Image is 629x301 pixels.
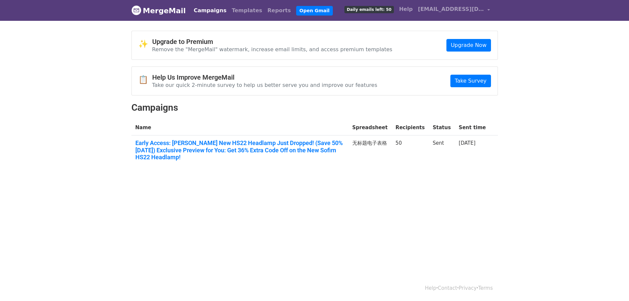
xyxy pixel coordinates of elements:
[438,285,457,291] a: Contact
[152,46,393,53] p: Remove the "MergeMail" watermark, increase email limits, and access premium templates
[131,120,348,135] th: Name
[429,135,455,168] td: Sent
[296,6,333,16] a: Open Gmail
[191,4,229,17] a: Campaigns
[446,39,491,52] a: Upgrade Now
[229,4,265,17] a: Templates
[131,4,186,18] a: MergeMail
[152,82,377,89] p: Take our quick 2-minute survey to help us better serve you and improve our features
[348,120,392,135] th: Spreadsheet
[392,135,429,168] td: 50
[135,139,344,161] a: Early Access: [PERSON_NAME] New HS22 Headlamp Just Dropped! (Save 50% [DATE]) Exclusive Preview f...
[348,135,392,168] td: 无标题电子表格
[392,120,429,135] th: Recipients
[131,102,498,113] h2: Campaigns
[425,285,436,291] a: Help
[429,120,455,135] th: Status
[397,3,415,16] a: Help
[459,285,476,291] a: Privacy
[138,75,152,85] span: 📋
[478,285,493,291] a: Terms
[415,3,493,18] a: [EMAIL_ADDRESS][DOMAIN_NAME]
[459,140,475,146] a: [DATE]
[418,5,484,13] span: [EMAIL_ADDRESS][DOMAIN_NAME]
[138,39,152,49] span: ✨
[131,5,141,15] img: MergeMail logo
[450,75,491,87] a: Take Survey
[344,6,394,13] span: Daily emails left: 50
[342,3,396,16] a: Daily emails left: 50
[455,120,490,135] th: Sent time
[152,38,393,46] h4: Upgrade to Premium
[152,73,377,81] h4: Help Us Improve MergeMail
[265,4,294,17] a: Reports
